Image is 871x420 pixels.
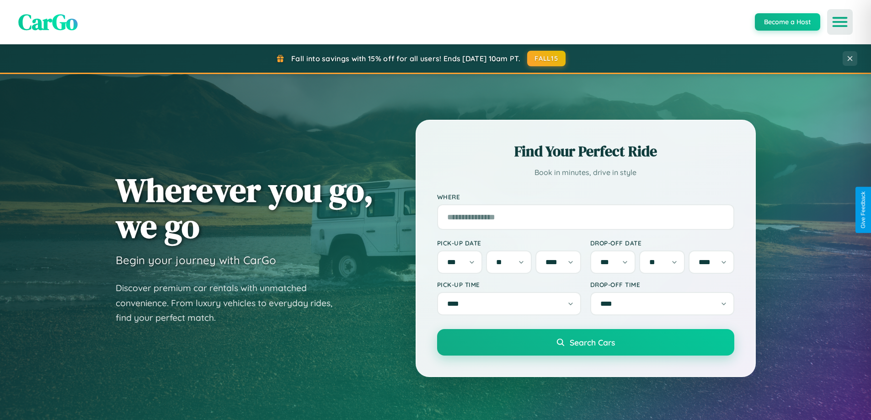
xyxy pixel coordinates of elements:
[437,281,581,288] label: Pick-up Time
[590,239,734,247] label: Drop-off Date
[527,51,566,66] button: FALL15
[860,191,866,229] div: Give Feedback
[291,54,520,63] span: Fall into savings with 15% off for all users! Ends [DATE] 10am PT.
[437,193,734,201] label: Where
[437,166,734,179] p: Book in minutes, drive in style
[116,253,276,267] h3: Begin your journey with CarGo
[18,7,78,37] span: CarGo
[570,337,615,347] span: Search Cars
[590,281,734,288] label: Drop-off Time
[827,9,853,35] button: Open menu
[437,239,581,247] label: Pick-up Date
[116,172,374,244] h1: Wherever you go, we go
[755,13,820,31] button: Become a Host
[437,141,734,161] h2: Find Your Perfect Ride
[116,281,344,325] p: Discover premium car rentals with unmatched convenience. From luxury vehicles to everyday rides, ...
[437,329,734,356] button: Search Cars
